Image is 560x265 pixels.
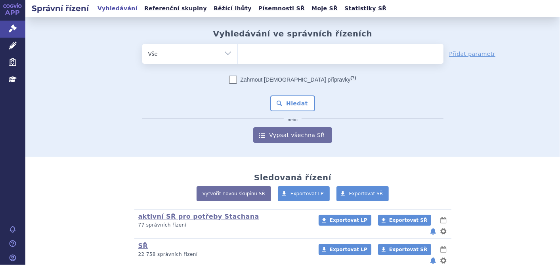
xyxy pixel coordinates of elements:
[309,3,340,14] a: Moje SŘ
[213,29,373,38] h2: Vyhledávání ve správních řízeních
[138,251,308,258] p: 22 758 správních řízení
[270,95,315,111] button: Hledat
[440,215,447,225] button: lhůty
[142,3,209,14] a: Referenční skupiny
[138,213,259,220] a: aktivní SŘ pro potřeby Stachana
[254,173,331,182] h2: Sledovaná řízení
[449,50,496,58] a: Přidat parametr
[95,3,140,14] a: Vyhledávání
[284,118,302,122] i: nebo
[440,245,447,254] button: lhůty
[253,127,332,143] a: Vypsat všechna SŘ
[25,3,95,14] h2: Správní řízení
[349,191,383,196] span: Exportovat SŘ
[440,227,447,236] button: nastavení
[350,75,356,80] abbr: (?)
[378,215,431,226] a: Exportovat SŘ
[197,186,271,201] a: Vytvořit novou skupinu SŘ
[291,191,324,196] span: Exportovat LP
[378,244,431,255] a: Exportovat SŘ
[342,3,389,14] a: Statistiky SŘ
[336,186,389,201] a: Exportovat SŘ
[319,215,371,226] a: Exportovat LP
[256,3,307,14] a: Písemnosti SŘ
[278,186,330,201] a: Exportovat LP
[211,3,254,14] a: Běžící lhůty
[429,227,437,236] button: notifikace
[138,242,148,250] a: SŘ
[330,247,367,252] span: Exportovat LP
[138,222,308,229] p: 77 správních řízení
[229,76,356,84] label: Zahrnout [DEMOGRAPHIC_DATA] přípravky
[389,217,427,223] span: Exportovat SŘ
[330,217,367,223] span: Exportovat LP
[319,244,371,255] a: Exportovat LP
[389,247,427,252] span: Exportovat SŘ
